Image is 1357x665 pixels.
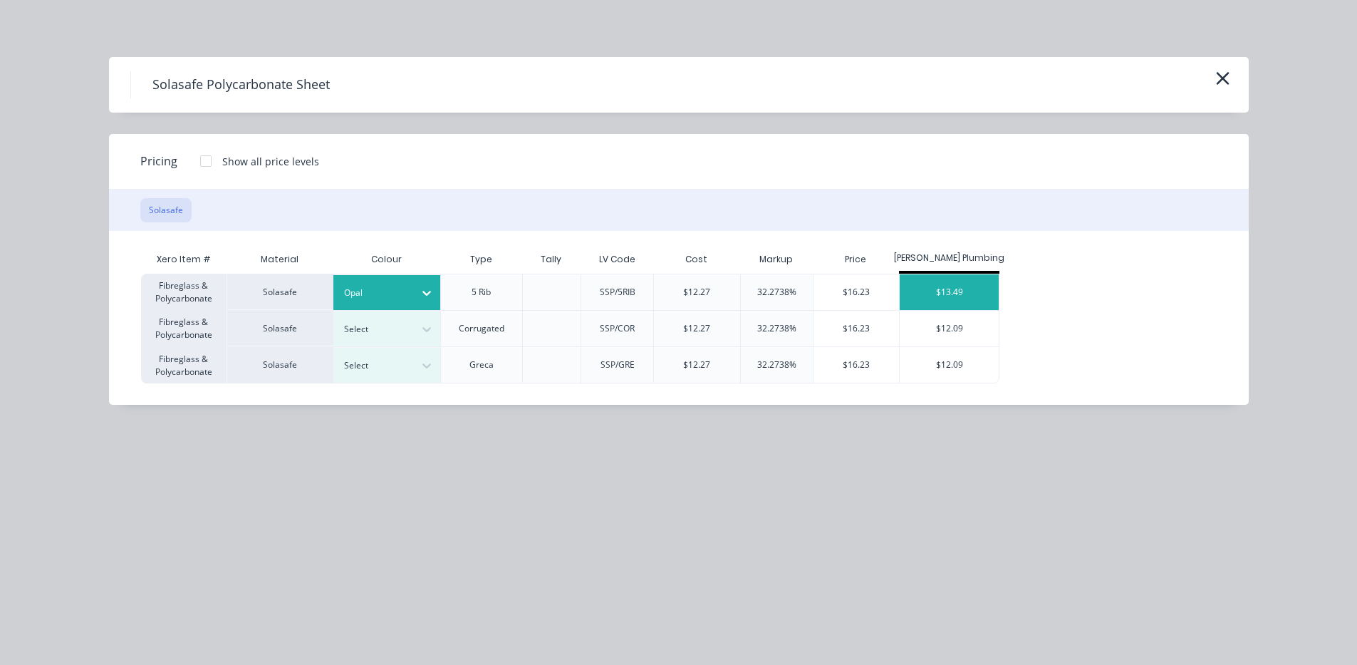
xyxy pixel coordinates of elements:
div: Markup [740,245,813,274]
div: Colour [333,245,440,274]
div: Cost [653,245,740,274]
span: Pricing [140,153,177,170]
div: Type [459,242,504,277]
div: Material [227,245,333,274]
div: Corrugated [459,322,504,335]
div: $16.23 [813,274,900,310]
div: LV Code [588,242,647,277]
div: Fibreglass & Polycarbonate [141,346,227,383]
div: Greca [469,359,494,371]
div: 32.2738% [757,359,796,371]
div: Solasafe [227,346,333,383]
div: Solasafe [227,310,333,346]
div: Fibreglass & Polycarbonate [141,274,227,310]
div: 5 Rib [472,286,491,299]
h4: Solasafe Polycarbonate Sheet [130,71,351,98]
div: $12.27 [683,286,710,299]
div: $12.27 [683,359,710,371]
div: Solasafe [227,274,333,310]
div: $12.27 [683,322,710,335]
div: Xero Item # [141,245,227,274]
div: SSP/COR [600,322,635,335]
div: Price [813,245,900,274]
div: 32.2738% [757,286,796,299]
div: SSP/GRE [600,359,635,371]
div: $13.49 [900,274,999,310]
div: 32.2738% [757,322,796,335]
div: [PERSON_NAME] Plumbing [899,252,999,264]
button: Solasafe [140,198,192,222]
div: SSP/5RIB [600,286,635,299]
div: $16.23 [813,347,900,383]
div: Show all price levels [222,154,319,169]
div: Tally [529,242,573,277]
div: $16.23 [813,311,900,346]
div: $12.09 [900,347,999,383]
div: $12.09 [900,311,999,346]
div: Fibreglass & Polycarbonate [141,310,227,346]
